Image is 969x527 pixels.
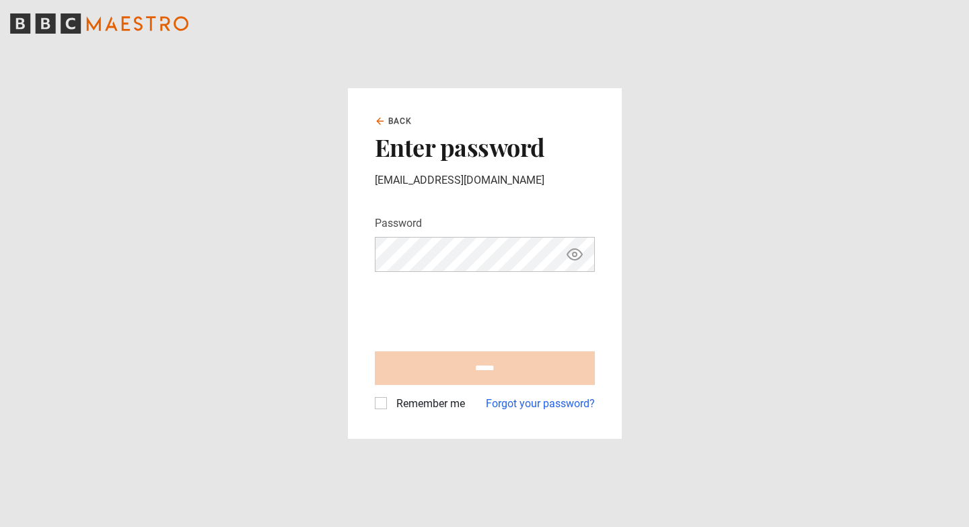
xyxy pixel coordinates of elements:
label: Remember me [391,396,465,412]
iframe: reCAPTCHA [375,283,579,335]
a: Back [375,115,412,127]
span: Back [388,115,412,127]
p: [EMAIL_ADDRESS][DOMAIN_NAME] [375,172,595,188]
label: Password [375,215,422,232]
h2: Enter password [375,133,595,161]
button: Show password [563,243,586,267]
a: Forgot your password? [486,396,595,412]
